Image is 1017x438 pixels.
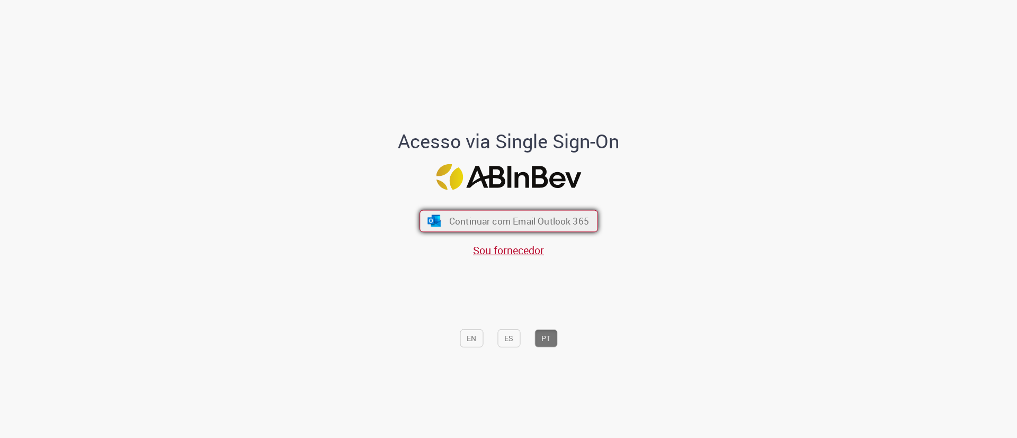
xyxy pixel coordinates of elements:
span: Continuar com Email Outlook 365 [449,215,588,227]
button: ícone Azure/Microsoft 360 Continuar com Email Outlook 365 [420,210,598,232]
button: PT [534,329,557,347]
button: EN [460,329,483,347]
button: ES [497,329,520,347]
h1: Acesso via Single Sign-On [362,131,656,152]
img: Logo ABInBev [436,164,581,190]
img: ícone Azure/Microsoft 360 [426,215,442,227]
a: Sou fornecedor [473,243,544,257]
